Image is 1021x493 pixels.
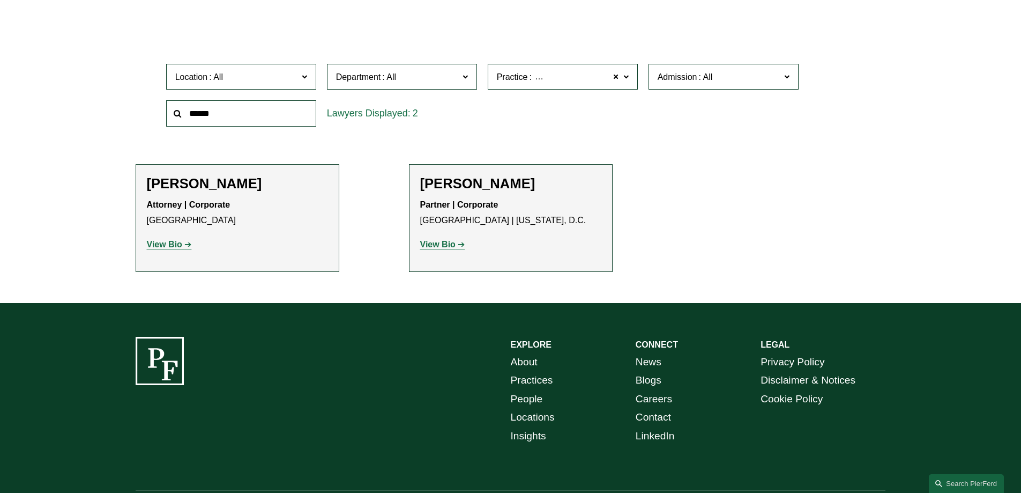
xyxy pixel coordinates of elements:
[413,108,418,119] span: 2
[511,427,546,446] a: Insights
[511,340,552,349] strong: EXPLORE
[420,197,601,229] p: [GEOGRAPHIC_DATA] | [US_STATE], D.C.
[175,72,208,82] span: Location
[420,200,498,209] strong: Partner | Corporate
[147,240,192,249] a: View Bio
[761,340,789,349] strong: LEGAL
[761,390,823,409] a: Cookie Policy
[147,200,230,209] strong: Attorney | Corporate
[511,390,543,409] a: People
[658,72,697,82] span: Admission
[420,175,601,192] h2: [PERSON_NAME]
[147,240,182,249] strong: View Bio
[533,70,665,84] span: International Insurance Regulatory
[929,474,1004,493] a: Search this site
[636,340,678,349] strong: CONNECT
[636,353,661,372] a: News
[636,390,672,409] a: Careers
[420,240,465,249] a: View Bio
[147,197,328,229] p: [GEOGRAPHIC_DATA]
[636,371,661,390] a: Blogs
[511,371,553,390] a: Practices
[420,240,456,249] strong: View Bio
[511,408,555,427] a: Locations
[636,408,671,427] a: Contact
[761,371,855,390] a: Disclaimer & Notices
[511,353,538,372] a: About
[761,353,824,372] a: Privacy Policy
[147,175,328,192] h2: [PERSON_NAME]
[497,72,528,82] span: Practice
[336,72,381,82] span: Department
[636,427,675,446] a: LinkedIn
